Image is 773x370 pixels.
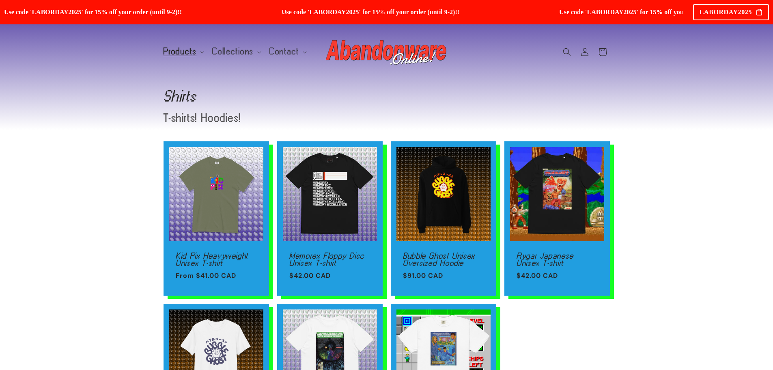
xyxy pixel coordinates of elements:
p: T-shirts! Hoodies! [164,113,461,123]
summary: Search [558,43,576,61]
a: Bubble Ghost Unisex Oversized Hoodie [403,252,484,266]
a: Memorex Floppy Disc Unisex T-shirt [289,252,370,266]
span: Use code 'LABORDAY2025' for 15% off your order (until 9-2)!! [4,8,271,16]
span: Products [164,48,197,55]
a: Rygar Japanese Unisex T-shirt [517,252,598,266]
summary: Contact [265,43,310,60]
span: Collections [212,48,254,55]
a: Abandonware [323,32,450,71]
summary: Products [159,43,208,60]
span: Contact [269,48,299,55]
img: Abandonware [326,36,448,68]
span: Use code 'LABORDAY2025' for 15% off your order (until 9-2)!! [282,8,549,16]
summary: Collections [207,43,265,60]
div: LABORDAY2025 [693,4,769,20]
a: Kid Pix Heavyweight Unisex T-shirt [176,252,257,266]
h1: Shirts [164,89,610,102]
